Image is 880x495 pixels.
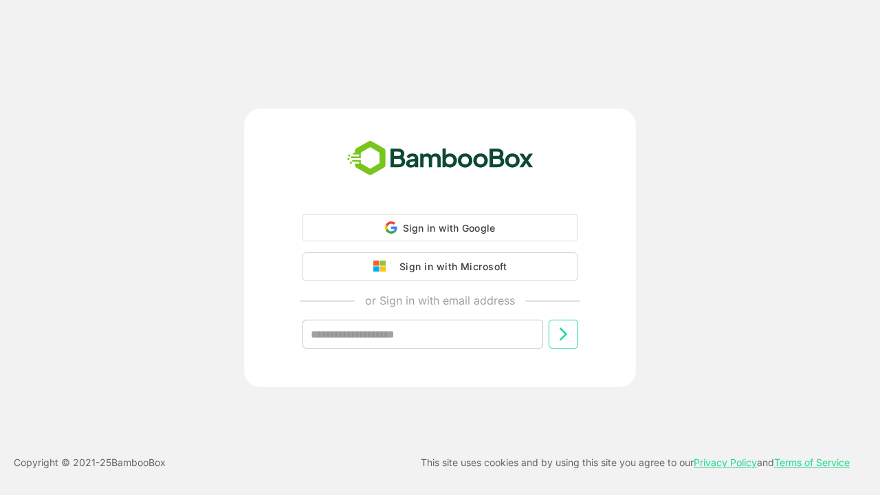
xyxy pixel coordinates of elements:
a: Terms of Service [774,456,850,468]
img: bamboobox [340,136,541,181]
p: This site uses cookies and by using this site you agree to our and [421,454,850,471]
p: or Sign in with email address [365,292,515,309]
span: Sign in with Google [403,222,496,234]
button: Sign in with Microsoft [302,252,577,281]
a: Privacy Policy [694,456,757,468]
div: Sign in with Google [302,214,577,241]
img: google [373,261,393,273]
p: Copyright © 2021- 25 BambooBox [14,454,166,471]
div: Sign in with Microsoft [393,258,507,276]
